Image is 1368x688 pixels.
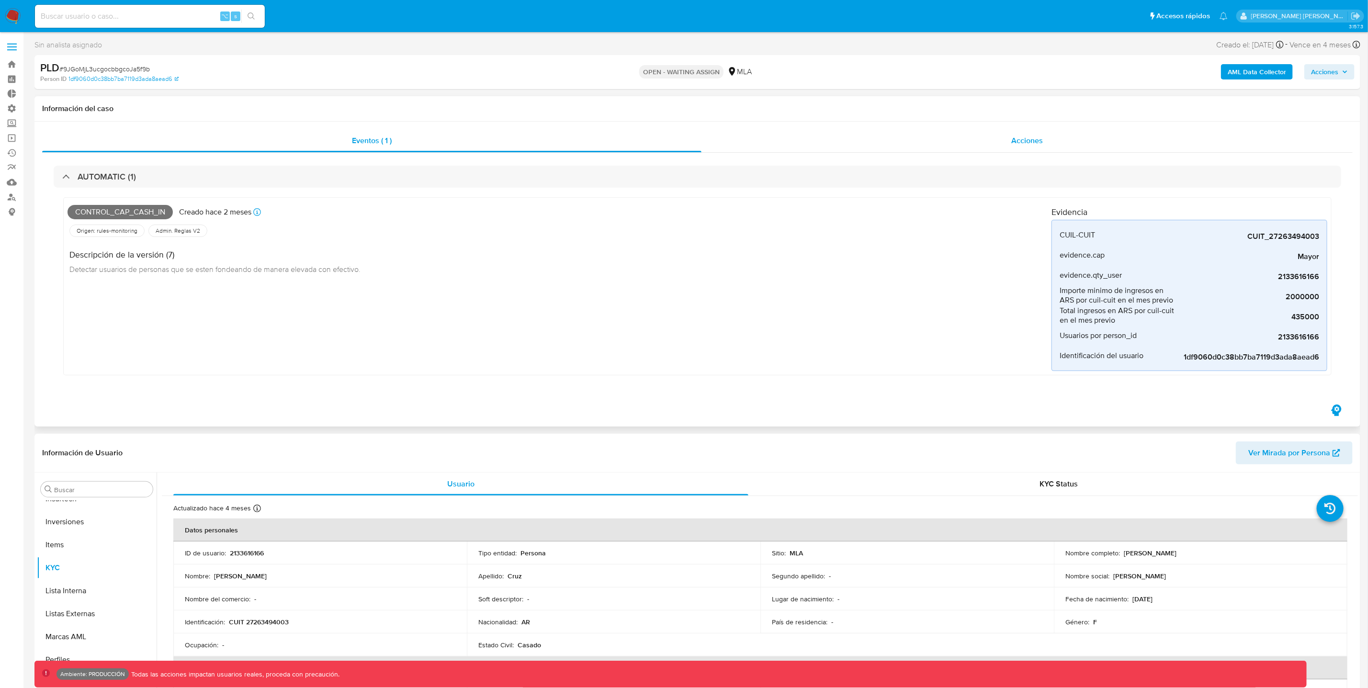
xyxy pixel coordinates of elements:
span: Detectar usuarios de personas que se esten fondeando de manera elevada con efectivo. [69,264,361,274]
span: Acciones [1011,135,1043,146]
a: Salir [1351,11,1361,21]
p: Sitio : [772,549,786,557]
button: Buscar [45,485,52,493]
div: AUTOMATIC (1) [54,166,1341,188]
p: Actualizado hace 4 meses [173,504,251,513]
button: AML Data Collector [1221,64,1293,79]
p: [DATE] [1132,595,1153,603]
button: Acciones [1304,64,1355,79]
span: Acciones [1311,64,1338,79]
span: KYC Status [1040,478,1078,489]
p: Creado hace 2 meses [179,207,251,217]
p: Ocupación : [185,641,218,649]
p: Segundo apellido : [772,572,825,580]
b: Person ID [40,75,67,83]
span: Admin. Reglas V2 [155,227,201,235]
p: Nombre del comercio : [185,595,250,603]
span: Sin analista asignado [34,40,102,50]
p: - [829,572,831,580]
p: [PERSON_NAME] [1124,549,1176,557]
span: s [234,11,237,21]
button: Lista Interna [37,579,157,602]
span: Ver Mirada por Persona [1248,441,1330,464]
p: Casado [518,641,541,649]
p: Soft descriptor : [478,595,523,603]
p: [PERSON_NAME] [1113,572,1166,580]
p: ID de usuario : [185,549,226,557]
b: AML Data Collector [1228,64,1286,79]
p: Persona [520,549,546,557]
p: Todas las acciones impactan usuarios reales, proceda con precaución. [129,670,339,679]
p: Nombre social : [1065,572,1109,580]
span: Eventos ( 1 ) [352,135,392,146]
button: Perfiles [37,648,157,671]
p: F [1093,618,1097,626]
button: Ver Mirada por Persona [1236,441,1353,464]
p: AR [521,618,530,626]
th: Información de contacto [173,656,1347,679]
p: Cruz [508,572,522,580]
button: search-icon [241,10,261,23]
p: 2133616166 [230,549,264,557]
p: MLA [790,549,803,557]
h1: Información de Usuario [42,448,123,458]
button: Items [37,533,157,556]
h3: AUTOMATIC (1) [78,171,136,182]
p: CUIT 27263494003 [229,618,289,626]
span: # 9JGoMjL3ucgocbbgcoJa5f9b [59,64,150,74]
span: ⌥ [221,11,228,21]
span: Origen: rules-monitoring [76,227,138,235]
input: Buscar [54,485,149,494]
th: Datos personales [173,519,1347,541]
p: Nombre : [185,572,210,580]
p: Lugar de nacimiento : [772,595,834,603]
div: Creado el: [DATE] [1217,38,1284,51]
p: [PERSON_NAME] [214,572,267,580]
p: leidy.martinez@mercadolibre.com.co [1251,11,1348,21]
p: OPEN - WAITING ASSIGN [639,65,724,79]
p: Identificación : [185,618,225,626]
button: Inversiones [37,510,157,533]
span: - [1286,38,1288,51]
p: - [254,595,256,603]
p: - [527,595,529,603]
input: Buscar usuario o caso... [35,10,265,23]
h1: Información del caso [42,104,1353,113]
span: Vence en 4 meses [1290,40,1351,50]
p: Tipo entidad : [478,549,517,557]
span: Control_cap_cash_in [68,205,173,219]
button: Listas Externas [37,602,157,625]
span: Accesos rápidos [1156,11,1210,21]
p: Nacionalidad : [478,618,518,626]
a: 1df9060d0c38bb7ba7119d3ada8aead6 [68,75,179,83]
p: Estado Civil : [478,641,514,649]
button: Marcas AML [37,625,157,648]
b: PLD [40,60,59,75]
h4: Descripción de la versión (7) [69,249,361,260]
p: - [831,618,833,626]
p: Apellido : [478,572,504,580]
p: País de residencia : [772,618,827,626]
p: Nombre completo : [1065,549,1120,557]
p: Género : [1065,618,1089,626]
p: Fecha de nacimiento : [1065,595,1129,603]
div: MLA [727,67,752,77]
span: Usuario [447,478,475,489]
a: Notificaciones [1220,12,1228,20]
p: - [837,595,839,603]
button: KYC [37,556,157,579]
p: - [222,641,224,649]
p: Ambiente: PRODUCCIÓN [60,672,125,676]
